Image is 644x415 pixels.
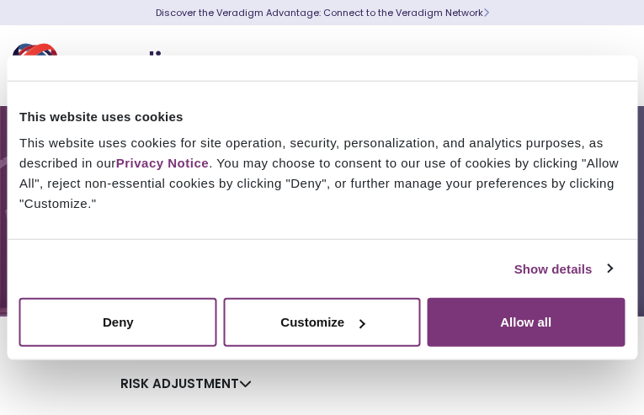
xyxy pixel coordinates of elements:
[156,6,489,19] a: Discover the Veradigm Advantage: Connect to the Veradigm NetworkLearn More
[120,375,252,392] a: Risk Adjustment
[116,156,209,170] a: Privacy Notice
[19,133,625,214] div: This website uses cookies for site operation, security, personalization, and analytics purposes, ...
[427,298,625,347] button: Allow all
[19,298,217,347] button: Deny
[514,258,612,279] a: Show details
[593,44,619,88] button: Toggle Navigation Menu
[19,106,625,126] div: This website uses cookies
[483,6,489,19] span: Learn More
[13,38,215,93] img: Veradigm logo
[223,298,421,347] button: Customize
